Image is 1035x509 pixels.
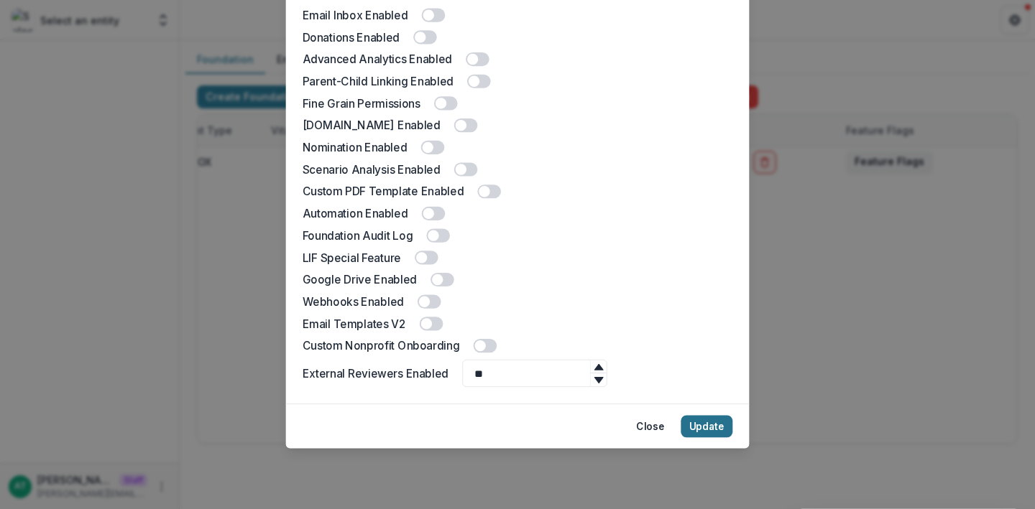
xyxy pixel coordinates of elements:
[303,271,417,288] label: Google Drive Enabled
[303,139,408,156] label: Nomination Enabled
[303,29,400,46] label: Donations Enabled
[303,183,464,200] label: Custom PDF Template Enabled
[303,337,460,354] label: Custom Nonprofit Onboarding
[303,7,408,24] label: Email Inbox Enabled
[303,117,441,134] label: [DOMAIN_NAME] Enabled
[303,294,404,310] label: Webhooks Enabled
[303,51,452,67] label: Advanced Analytics Enabled
[303,73,454,90] label: Parent-Child Linking Enabled
[303,205,408,222] label: Automation Enabled
[303,95,420,112] label: Fine Grain Permissions
[627,416,672,438] button: Close
[681,416,732,438] button: Update
[303,249,401,266] label: LIF Special Feature
[303,228,413,244] label: Foundation Audit Log
[303,365,448,382] label: External Reviewers Enabled
[303,316,406,332] label: Email Templates V2
[303,162,441,178] label: Scenario Analysis Enabled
